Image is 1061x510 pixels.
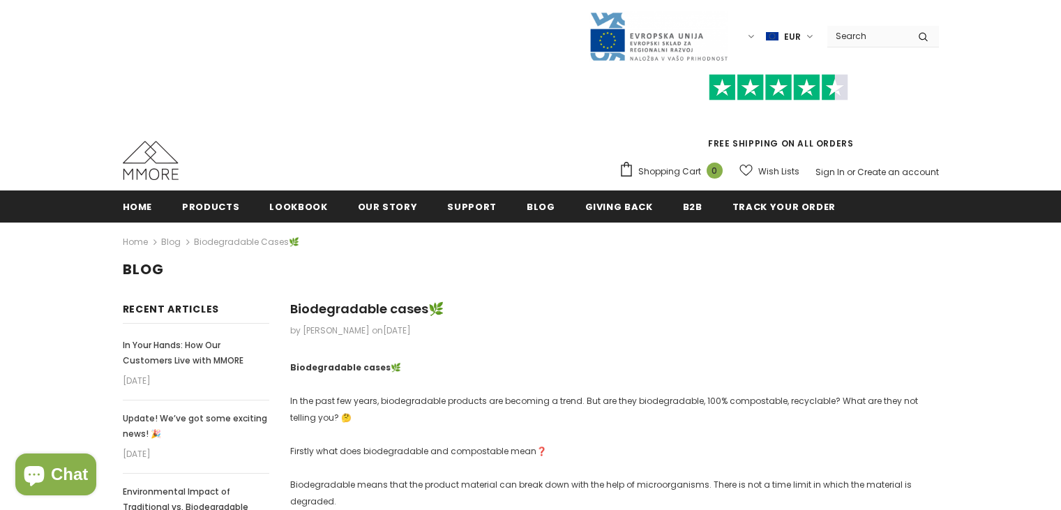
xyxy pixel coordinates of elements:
[447,200,497,213] span: support
[732,200,836,213] span: Track your order
[383,324,411,336] time: [DATE]
[739,159,799,183] a: Wish Lists
[123,339,243,366] span: In Your Hands: How Our Customers Live with MMORE
[536,445,547,457] span: ❓
[847,166,855,178] span: or
[290,361,391,373] b: Biodegradable cases
[123,412,267,440] span: Update! We’ve got some exciting news! 🎉
[527,190,555,222] a: Blog
[447,190,497,222] a: support
[161,236,181,248] a: Blog
[815,166,845,178] a: Sign In
[123,302,220,316] span: Recent Articles
[372,324,411,336] span: on
[707,163,723,179] span: 0
[709,74,848,101] img: Trust Pilot Stars
[182,190,239,222] a: Products
[290,300,444,317] span: Biodegradable cases🌿
[827,26,908,46] input: Search Site
[194,234,299,250] span: Biodegradable cases🌿
[290,479,912,507] span: Biodegradable means that the product material can break down with the help of microorganisms. The...
[619,161,730,182] a: Shopping Cart 0
[290,395,918,423] span: In the past few years, biodegradable products are becoming a trend. But are they biodegradable, 1...
[290,324,370,336] span: by [PERSON_NAME]
[585,190,653,222] a: Giving back
[619,100,939,137] iframe: Customer reviews powered by Trustpilot
[123,446,269,463] em: [DATE]
[638,165,701,179] span: Shopping Cart
[683,200,702,213] span: B2B
[527,200,555,213] span: Blog
[269,200,327,213] span: Lookbook
[358,190,418,222] a: Our Story
[589,11,728,62] img: Javni Razpis
[758,165,799,179] span: Wish Lists
[290,359,939,376] p: 🌿
[123,234,148,250] a: Home
[585,200,653,213] span: Giving back
[732,190,836,222] a: Track your order
[269,190,327,222] a: Lookbook
[358,200,418,213] span: Our Story
[123,411,269,442] a: Update! We’ve got some exciting news! 🎉
[123,338,269,368] a: In Your Hands: How Our Customers Live with MMORE
[123,190,153,222] a: Home
[123,260,164,279] span: Blog
[619,80,939,149] span: FREE SHIPPING ON ALL ORDERS
[182,200,239,213] span: Products
[123,200,153,213] span: Home
[683,190,702,222] a: B2B
[123,373,269,389] em: [DATE]
[857,166,939,178] a: Create an account
[290,445,547,457] span: Firstly what does biodegradable and compostable mean
[11,453,100,499] inbox-online-store-chat: Shopify online store chat
[123,141,179,180] img: MMORE Cases
[589,30,728,42] a: Javni Razpis
[784,30,801,44] span: EUR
